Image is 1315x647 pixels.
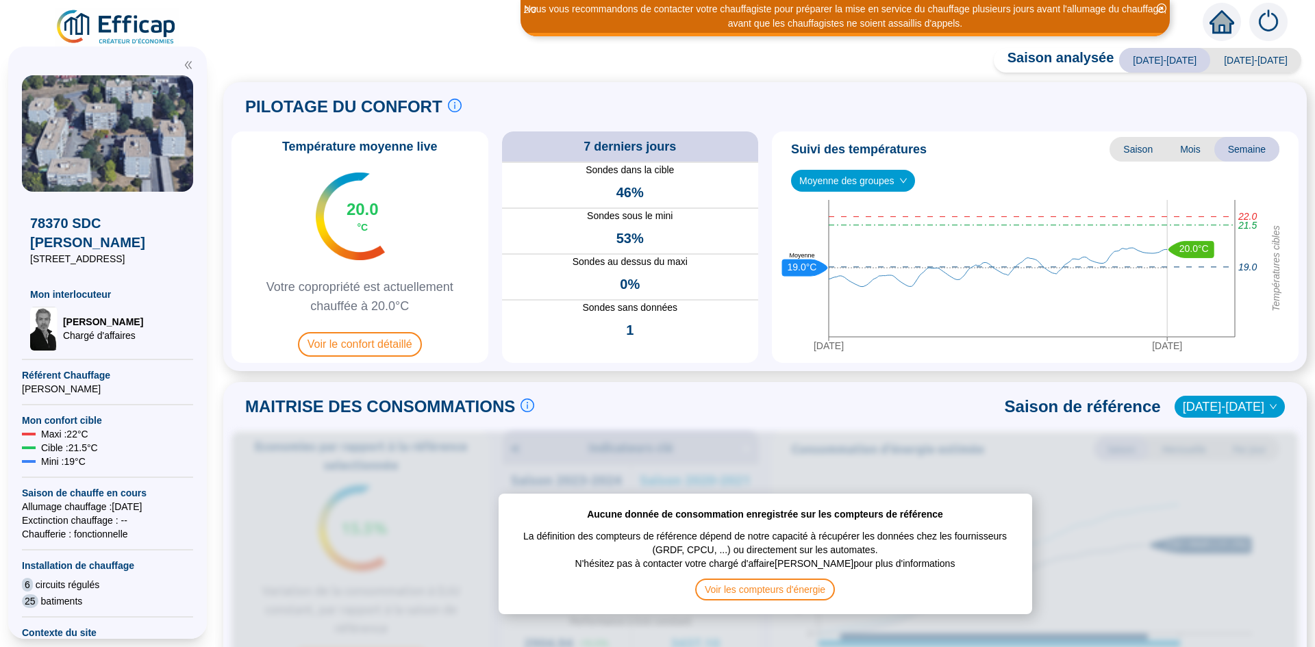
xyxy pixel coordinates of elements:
span: [PERSON_NAME] [63,315,143,329]
span: 78370 SDC [PERSON_NAME] [30,214,185,252]
div: Nous vous recommandons de contacter votre chauffagiste pour préparer la mise en service du chauff... [523,2,1168,31]
text: 20.0°C [1179,243,1209,254]
span: Sondes dans la cible [502,163,759,177]
span: 7 derniers jours [584,137,676,156]
span: batiments [41,594,83,608]
span: Mon confort cible [22,414,193,427]
span: down [899,177,907,185]
tspan: 19.0 [1238,261,1257,272]
tspan: 21.5 [1238,219,1257,230]
span: Sondes au dessus du maxi [502,255,759,269]
span: Référent Chauffage [22,368,193,382]
span: 25 [22,594,38,608]
span: Votre copropriété est actuellement chauffée à 20.0°C [237,277,483,316]
span: 46% [616,183,644,202]
span: 20.0 [347,199,379,220]
span: Sondes sans données [502,301,759,315]
span: Exctinction chauffage : -- [22,513,193,527]
span: [PERSON_NAME] [22,382,193,396]
tspan: [DATE] [1152,340,1182,351]
span: Mon interlocuteur [30,288,185,301]
span: Saison analysée [994,48,1114,73]
span: La définition des compteurs de référence dépend de notre capacité à récupérer les données chez le... [512,521,1018,557]
span: PILOTAGE DU CONFORT [245,96,442,118]
span: Saison de référence [1005,396,1161,418]
span: Moyenne des groupes [799,170,907,191]
span: [DATE]-[DATE] [1210,48,1301,73]
span: Sondes sous le mini [502,209,759,223]
span: home [1210,10,1234,34]
span: Semaine [1214,137,1279,162]
span: [STREET_ADDRESS] [30,252,185,266]
img: indicateur températures [316,173,385,260]
span: Voir le confort détaillé [298,332,422,357]
span: Installation de chauffage [22,559,193,572]
span: °C [357,220,368,234]
i: 2 / 3 [524,5,536,15]
span: Mini : 19 °C [41,455,86,468]
span: down [1269,403,1277,411]
span: double-left [184,60,193,70]
span: N'hésitez pas à contacter votre chargé d'affaire [PERSON_NAME] pour plus d'informations [575,557,955,579]
span: Chaufferie : fonctionnelle [22,527,193,541]
span: Saison [1110,137,1166,162]
span: info-circle [448,99,462,112]
tspan: [DATE] [814,340,844,351]
span: 6 [22,578,33,592]
span: Suivi des températures [791,140,927,159]
span: 53% [616,229,644,248]
img: alerts [1249,3,1288,41]
tspan: 22.0 [1238,211,1257,222]
span: Cible : 21.5 °C [41,441,98,455]
span: Voir les compteurs d'énergie [695,579,835,600]
span: info-circle [521,398,534,412]
span: 1 [626,320,634,340]
span: Mois [1166,137,1214,162]
span: [DATE]-[DATE] [1119,48,1210,73]
text: 19.0°C [788,261,817,272]
span: Chargé d'affaires [63,329,143,342]
span: Aucune donnée de consommation enregistrée sur les compteurs de référence [587,507,943,521]
span: Saison de chauffe en cours [22,486,193,500]
span: 0% [620,275,640,294]
span: Contexte du site [22,626,193,639]
text: Moyenne [789,252,814,259]
img: Chargé d'affaires [30,307,58,351]
span: close-circle [1157,3,1166,13]
img: efficap energie logo [55,8,179,47]
span: Température moyenne live [274,137,446,156]
span: Maxi : 22 °C [41,427,88,441]
tspan: Températures cibles [1270,225,1281,312]
span: 2022-2023 [1183,396,1277,417]
span: Allumage chauffage : [DATE] [22,500,193,513]
span: MAITRISE DES CONSOMMATIONS [245,396,515,418]
span: circuits régulés [36,578,99,592]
